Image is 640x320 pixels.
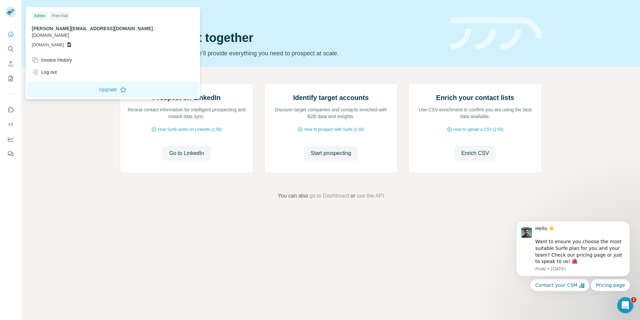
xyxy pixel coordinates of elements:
button: Quick start [5,28,16,40]
h2: Identify target accounts [293,93,369,102]
button: Search [5,43,16,55]
button: Feedback [5,148,16,160]
span: How Surfe works on LinkedIn (1:58) [158,126,222,132]
p: Use CSV enrichment to confirm you are using the best data available. [415,106,535,120]
h1: Let’s prospect together [120,31,443,45]
img: banner [451,17,542,50]
h2: Enrich your contact lists [436,93,514,102]
button: Start prospecting [304,146,358,161]
span: [PERSON_NAME][EMAIL_ADDRESS][DOMAIN_NAME] [32,26,153,31]
span: Start prospecting [311,149,351,157]
button: use the API [356,192,384,200]
span: You can also [278,192,308,200]
button: Enrich CSV [455,146,496,161]
button: Upgrade [27,82,198,98]
span: [DOMAIN_NAME] [32,42,64,48]
span: Enrich CSV [461,149,489,157]
span: or [350,192,355,200]
iframe: Intercom notifications message [506,199,640,302]
div: Admin [32,12,47,20]
div: Quick start [120,12,443,19]
div: Log out [32,69,57,75]
span: How to prospect with Surfe (1:30) [304,126,364,132]
button: My lists [5,72,16,85]
span: [DOMAIN_NAME] [32,33,69,38]
span: How to upload a CSV (2:59) [454,126,503,132]
p: Discover target companies and contacts enriched with B2B data and insights. [271,106,391,120]
iframe: Intercom live chat [617,297,633,313]
button: Dashboard [5,133,16,145]
span: Go to LinkedIn [169,149,204,157]
p: Pick your starting point and we’ll provide everything you need to prospect at scale. [120,49,443,58]
div: Invoice History [32,57,72,63]
button: Use Surfe API [5,118,16,130]
button: Enrich CSV [5,58,16,70]
button: Go to LinkedIn [162,146,211,161]
p: Reveal contact information for intelligent prospecting and instant data sync. [127,106,246,120]
div: Free trial [50,12,70,20]
button: go to Dashboard [310,192,349,200]
span: . [154,26,156,31]
button: Use Surfe on LinkedIn [5,104,16,116]
span: 1 [631,297,636,303]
